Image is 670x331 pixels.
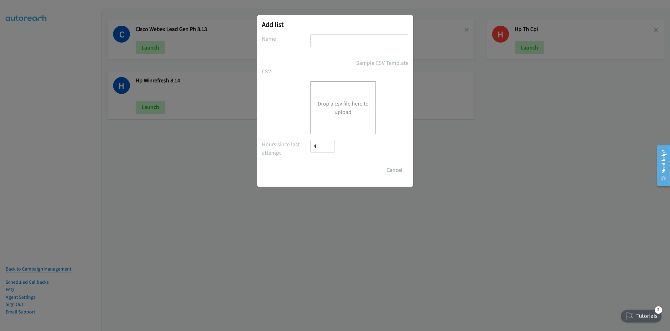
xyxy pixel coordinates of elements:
[652,141,670,190] iframe: Resource Center
[356,59,408,67] a: Sample CSV Template
[262,20,408,29] h2: Add list
[262,140,311,157] label: Hours since last attempt
[317,99,369,116] button: Drop a csv file here to upload
[262,67,311,75] label: CSV
[262,34,311,43] label: Name
[381,164,408,176] button: Cancel
[617,304,665,326] iframe: Checklist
